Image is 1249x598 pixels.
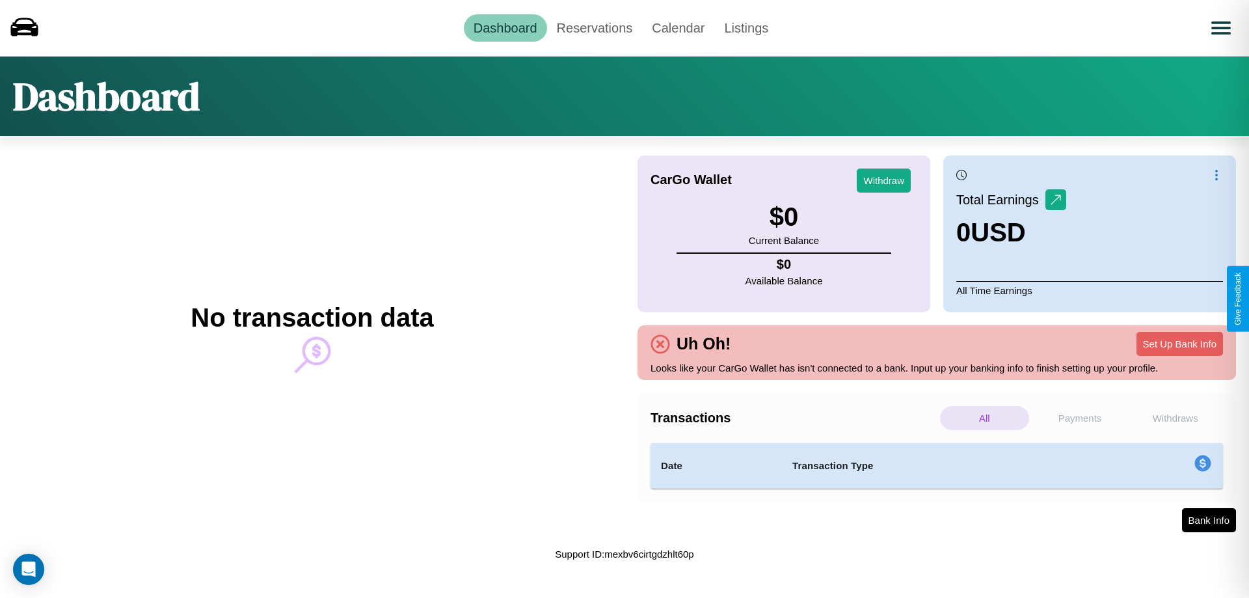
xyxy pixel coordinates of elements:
div: Give Feedback [1233,273,1242,325]
h3: 0 USD [956,218,1066,247]
a: Dashboard [464,14,547,42]
h4: CarGo Wallet [651,172,732,187]
a: Calendar [642,14,714,42]
h3: $ 0 [749,202,819,232]
h4: $ 0 [745,257,823,272]
h2: No transaction data [191,303,433,333]
div: Open Intercom Messenger [13,554,44,585]
p: All [940,406,1029,430]
p: Total Earnings [956,188,1045,211]
p: Payments [1036,406,1125,430]
h4: Uh Oh! [670,334,737,353]
p: Withdraws [1131,406,1220,430]
table: simple table [651,443,1223,489]
button: Open menu [1203,10,1239,46]
p: Available Balance [745,272,823,290]
a: Reservations [547,14,643,42]
p: All Time Earnings [956,281,1223,299]
p: Current Balance [749,232,819,249]
p: Support ID: mexbv6cirtgdzhlt60p [555,545,693,563]
p: Looks like your CarGo Wallet has isn't connected to a bank. Input up your banking info to finish ... [651,359,1223,377]
h4: Transactions [651,411,937,426]
a: Listings [714,14,778,42]
h4: Date [661,458,772,474]
h1: Dashboard [13,70,200,123]
button: Withdraw [857,169,911,193]
button: Set Up Bank Info [1136,332,1223,356]
button: Bank Info [1182,508,1236,532]
h4: Transaction Type [792,458,1088,474]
